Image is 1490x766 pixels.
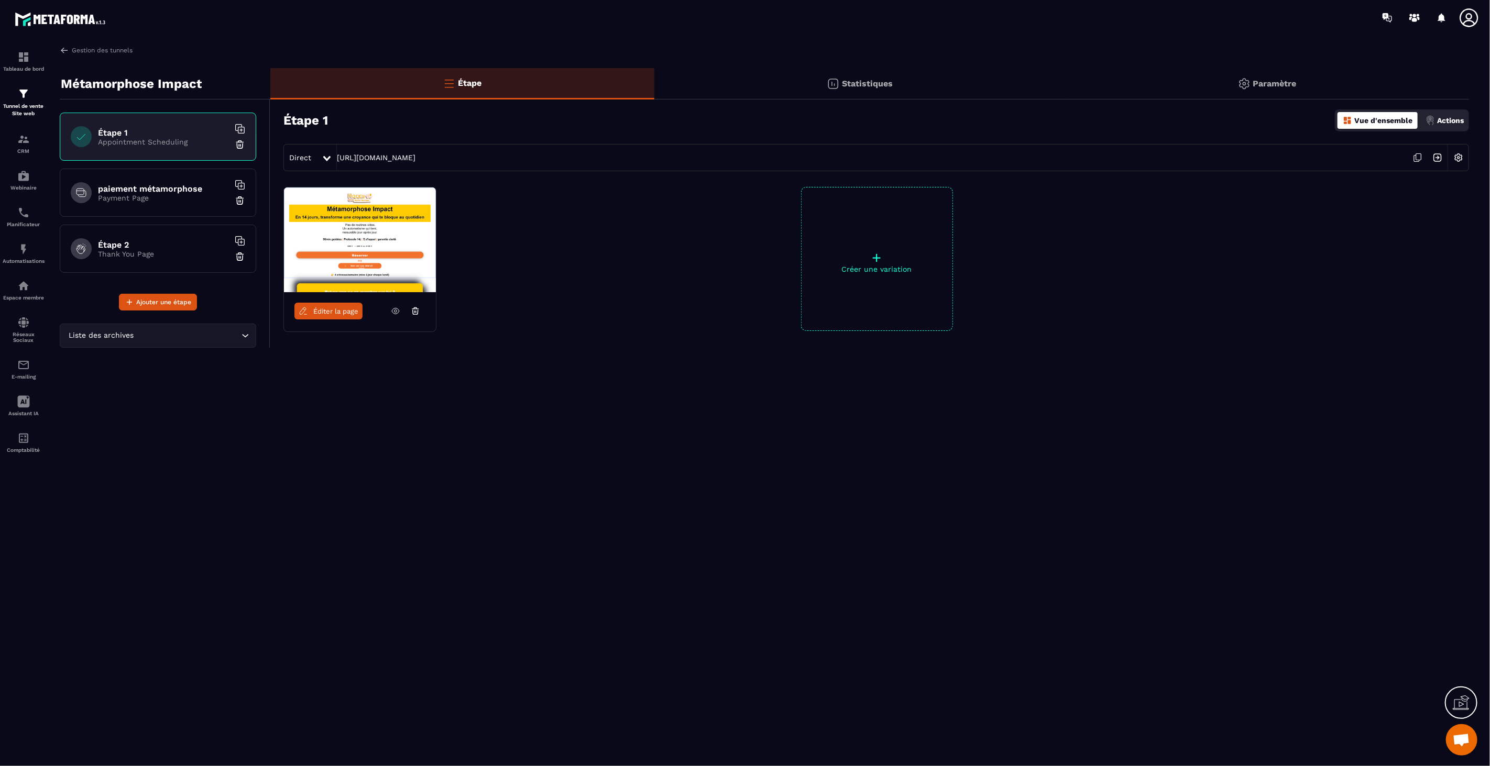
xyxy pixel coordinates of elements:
p: Étape [458,78,481,88]
img: bars-o.4a397970.svg [443,77,455,90]
p: Statistiques [842,79,893,88]
a: formationformationCRM [3,125,45,162]
img: formation [17,87,30,100]
h3: Étape 1 [283,113,328,128]
a: [URL][DOMAIN_NAME] [337,153,415,162]
img: email [17,359,30,371]
a: formationformationTableau de bord [3,43,45,80]
img: dashboard-orange.40269519.svg [1343,116,1352,125]
a: Éditer la page [294,303,363,319]
img: image [284,187,436,292]
button: Ajouter une étape [119,294,197,310]
img: formation [17,51,30,63]
img: social-network [17,316,30,329]
h6: paiement métamorphose [98,184,229,194]
p: Actions [1437,116,1464,125]
p: Tableau de bord [3,66,45,72]
span: Liste des archives [67,330,136,341]
p: Assistant IA [3,410,45,416]
p: Métamorphose Impact [61,73,202,94]
a: emailemailE-mailing [3,351,45,387]
h6: Étape 1 [98,128,229,138]
p: Automatisations [3,258,45,264]
a: automationsautomationsEspace membre [3,272,45,308]
img: automations [17,243,30,256]
img: scheduler [17,206,30,219]
p: Réseaux Sociaux [3,331,45,343]
span: Éditer la page [313,307,358,315]
p: Paramètre [1253,79,1297,88]
p: Espace membre [3,295,45,301]
img: trash [235,251,245,262]
img: stats.20deebd0.svg [827,77,839,90]
img: logo [15,9,109,29]
a: automationsautomationsWebinaire [3,162,45,198]
img: actions.d6e523a2.png [1426,116,1435,125]
p: Thank You Page [98,250,229,258]
p: Payment Page [98,194,229,202]
p: Tunnel de vente Site web [3,103,45,117]
span: Direct [289,153,311,162]
img: setting-gr.5f69749f.svg [1238,77,1251,90]
img: arrow-next.bcc2205e.svg [1428,148,1448,168]
p: Appointment Scheduling [98,138,229,146]
a: Gestion des tunnels [60,46,133,55]
a: accountantaccountantComptabilité [3,424,45,461]
img: automations [17,170,30,182]
h6: Étape 2 [98,240,229,250]
img: formation [17,133,30,146]
a: Assistant IA [3,387,45,424]
p: Créer une variation [802,265,952,273]
p: + [802,250,952,265]
a: formationformationTunnel de vente Site web [3,80,45,125]
img: trash [235,139,245,150]
img: accountant [17,432,30,445]
div: Search for option [60,324,256,348]
p: Planificateur [3,221,45,227]
p: E-mailing [3,374,45,380]
p: Comptabilité [3,447,45,453]
a: schedulerschedulerPlanificateur [3,198,45,235]
input: Search for option [136,330,239,341]
img: setting-w.858f3a88.svg [1449,148,1469,168]
img: trash [235,195,245,206]
p: Vue d'ensemble [1354,116,1412,125]
a: social-networksocial-networkRéseaux Sociaux [3,308,45,351]
p: Webinaire [3,185,45,191]
div: Ouvrir le chat [1446,724,1477,756]
p: CRM [3,148,45,154]
a: automationsautomationsAutomatisations [3,235,45,272]
span: Ajouter une étape [136,297,191,307]
img: automations [17,280,30,292]
img: arrow [60,46,69,55]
